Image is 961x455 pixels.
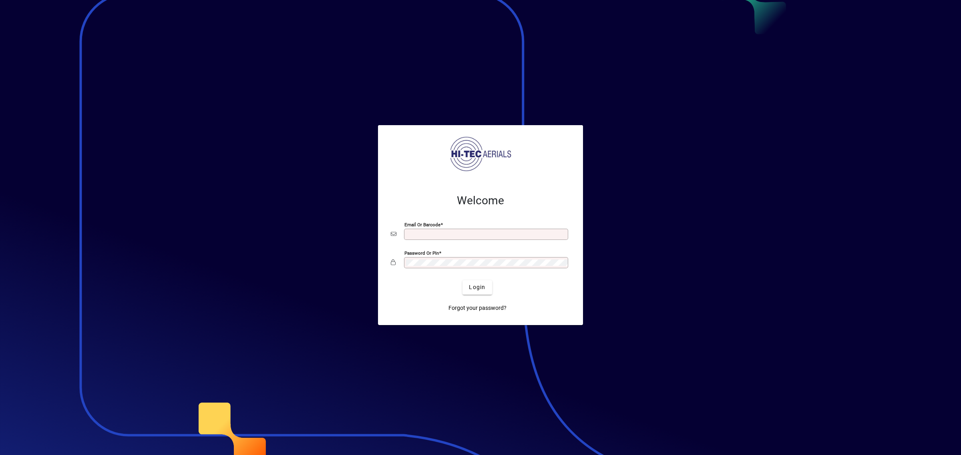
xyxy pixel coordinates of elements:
span: Login [469,283,485,291]
mat-label: Password or Pin [404,250,439,255]
h2: Welcome [391,194,570,208]
button: Login [462,280,492,295]
span: Forgot your password? [448,304,507,312]
a: Forgot your password? [445,301,510,315]
mat-label: Email or Barcode [404,222,440,227]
